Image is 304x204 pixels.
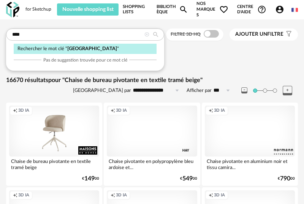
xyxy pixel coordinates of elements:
[48,77,203,83] span: pour "Chaise de bureau pivotante en textile tramé beige"
[6,2,19,17] img: OXP
[62,7,114,12] span: Nouvelle shopping list
[209,108,213,114] span: Creation icon
[84,176,95,181] span: 149
[18,108,29,114] span: 3D IA
[275,5,288,14] span: Account Circle icon
[18,193,29,198] span: 3D IA
[171,32,201,36] span: Filtre 3D HQ
[123,1,148,18] a: Shopping Lists
[280,176,290,181] span: 790
[235,32,267,37] span: Ajouter un
[116,108,127,114] span: 3D IA
[9,157,99,172] div: Chaise de bureau pivotante en textile tramé beige
[278,176,295,181] div: € 00
[275,5,284,14] span: Account Circle icon
[116,193,127,198] span: 3D IA
[187,87,212,94] label: Afficher par
[6,76,298,84] div: 16670 résultats
[6,103,102,185] a: Creation icon 3D IA Chaise de bureau pivotante en textile tramé beige €14900
[230,28,298,41] button: Ajouter unfiltre Filter icon
[180,176,197,181] div: € 00
[57,3,119,16] button: Nouvelle shopping list
[14,44,157,54] div: Rechercher le mot clé " "
[67,46,117,51] span: [GEOGRAPHIC_DATA]
[157,1,188,18] a: BibliothèqueMagnify icon
[219,5,228,14] span: Heart Outline icon
[257,5,266,14] span: Help Circle Outline icon
[107,157,197,172] div: Chaise pivotante en polypropylène bleu ardoise et...
[283,31,292,38] span: Filter icon
[104,103,200,185] a: Creation icon 3D IA Chaise pivotante en polypropylène bleu ardoise et... €54900
[235,31,283,38] span: filtre
[182,176,193,181] span: 549
[13,108,17,114] span: Creation icon
[214,108,225,114] span: 3D IA
[111,108,115,114] span: Creation icon
[214,193,225,198] span: 3D IA
[43,57,127,63] span: Pas de suggestion trouvée pour ce mot clé
[25,6,51,13] div: for Sketchup
[179,5,188,14] span: Magnify icon
[291,7,298,13] img: fr
[209,193,213,198] span: Creation icon
[196,1,228,18] span: Nos marques
[82,176,99,181] div: € 00
[111,193,115,198] span: Creation icon
[13,193,17,198] span: Creation icon
[73,87,131,94] label: [GEOGRAPHIC_DATA] par
[205,157,295,172] div: Chaise pivotante en aluminium noir et tissu camira...
[237,4,267,15] span: Centre d'aideHelp Circle Outline icon
[202,103,298,185] a: Creation icon 3D IA Chaise pivotante en aluminium noir et tissu camira... €79000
